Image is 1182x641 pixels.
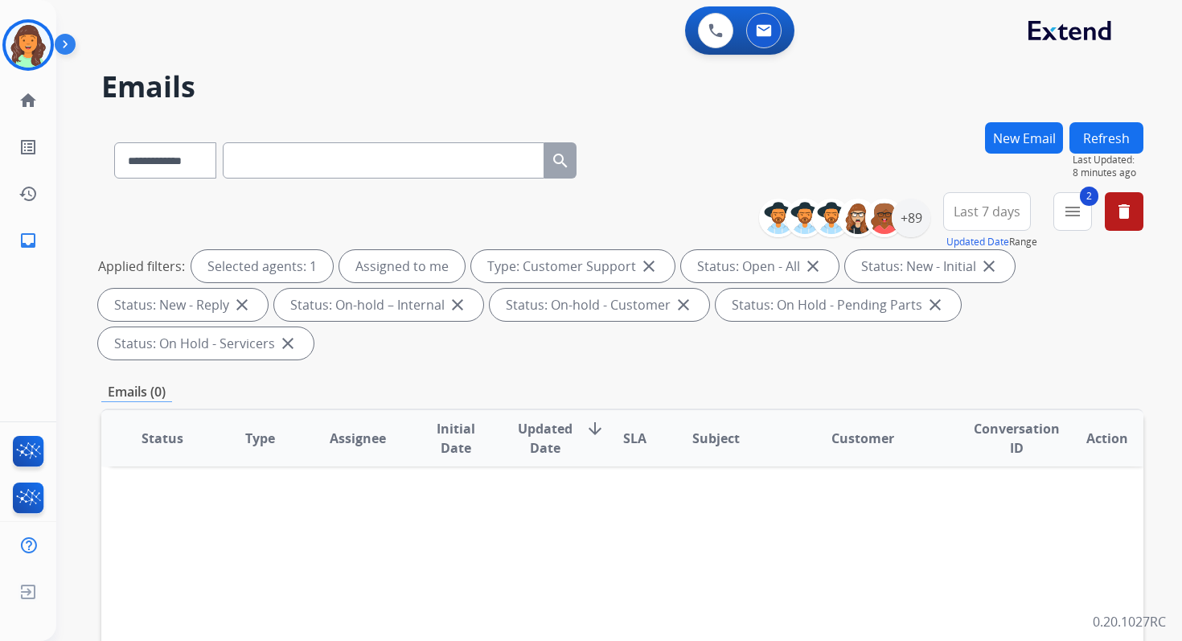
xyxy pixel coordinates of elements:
[245,429,275,448] span: Type
[692,429,740,448] span: Subject
[674,295,693,314] mat-icon: close
[1053,192,1092,231] button: 2
[1073,166,1143,179] span: 8 minutes ago
[925,295,945,314] mat-icon: close
[985,122,1063,154] button: New Email
[803,257,823,276] mat-icon: close
[18,138,38,157] mat-icon: list_alt
[681,250,839,282] div: Status: Open - All
[892,199,930,237] div: +89
[18,231,38,250] mat-icon: inbox
[974,419,1060,458] span: Conversation ID
[490,289,709,321] div: Status: On-hold - Customer
[274,289,483,321] div: Status: On-hold – Internal
[142,429,183,448] span: Status
[101,382,172,402] p: Emails (0)
[1114,202,1134,221] mat-icon: delete
[1080,187,1098,206] span: 2
[471,250,675,282] div: Type: Customer Support
[518,419,573,458] span: Updated Date
[6,23,51,68] img: avatar
[232,295,252,314] mat-icon: close
[943,192,1031,231] button: Last 7 days
[1063,202,1082,221] mat-icon: menu
[420,419,490,458] span: Initial Date
[845,250,1015,282] div: Status: New - Initial
[716,289,961,321] div: Status: On Hold - Pending Parts
[551,151,570,171] mat-icon: search
[979,257,999,276] mat-icon: close
[623,429,646,448] span: SLA
[191,250,333,282] div: Selected agents: 1
[954,208,1020,215] span: Last 7 days
[639,257,659,276] mat-icon: close
[278,334,298,353] mat-icon: close
[98,289,268,321] div: Status: New - Reply
[1093,612,1166,631] p: 0.20.1027RC
[101,71,1143,103] h2: Emails
[1069,122,1143,154] button: Refresh
[18,91,38,110] mat-icon: home
[339,250,465,282] div: Assigned to me
[831,429,894,448] span: Customer
[18,184,38,203] mat-icon: history
[585,419,605,438] mat-icon: arrow_downward
[1045,410,1143,466] th: Action
[946,235,1037,249] span: Range
[98,327,314,360] div: Status: On Hold - Servicers
[98,257,185,276] p: Applied filters:
[448,295,467,314] mat-icon: close
[330,429,386,448] span: Assignee
[1073,154,1143,166] span: Last Updated:
[946,236,1009,249] button: Updated Date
